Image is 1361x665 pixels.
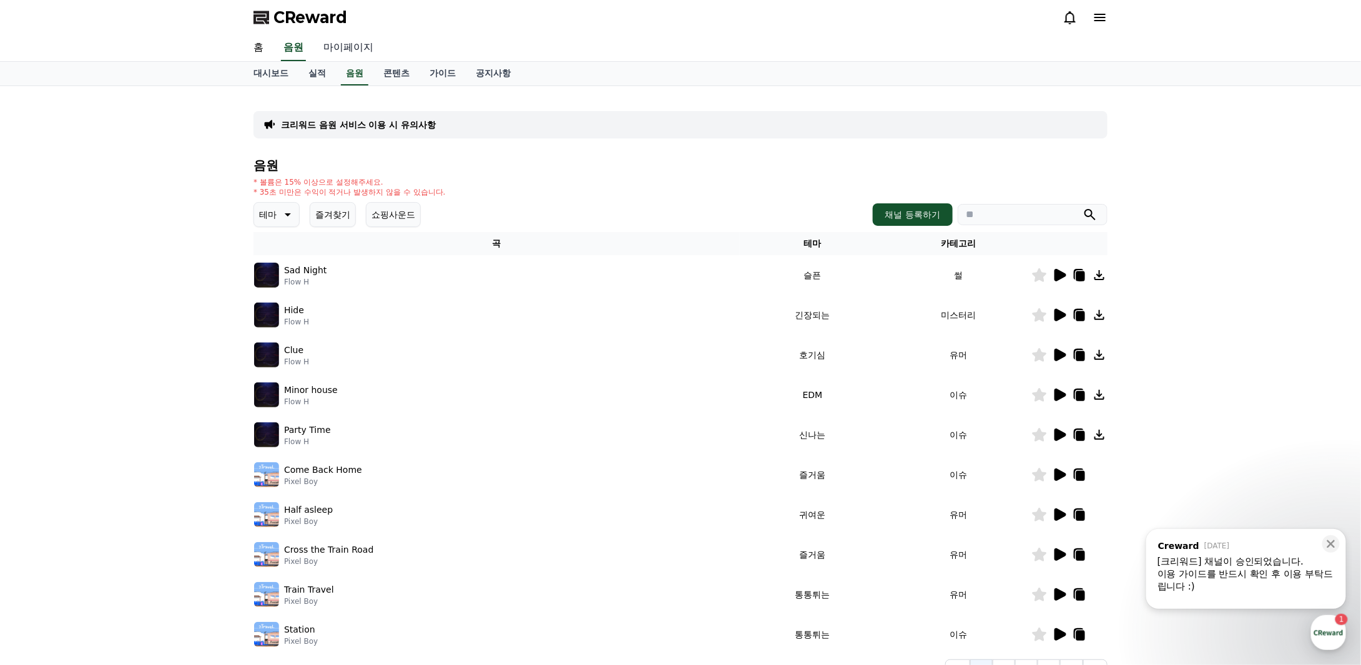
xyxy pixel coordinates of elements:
p: 테마 [259,206,277,223]
p: Train Travel [284,583,334,596]
p: Minor house [284,384,338,397]
td: 즐거움 [740,535,886,575]
p: Pixel Boy [284,596,334,606]
p: Pixel Boy [284,517,333,527]
a: 콘텐츠 [373,62,420,85]
span: 대화 [114,415,129,425]
p: Flow H [284,437,331,447]
img: music [254,462,279,487]
img: music [254,622,279,647]
td: 슬픈 [740,255,886,295]
p: Half asleep [284,503,333,517]
a: 홈 [243,35,273,61]
td: 유머 [885,535,1031,575]
a: 마이페이지 [313,35,383,61]
img: music [254,582,279,607]
td: 이슈 [885,375,1031,415]
a: 1대화 [82,396,161,427]
td: 이슈 [885,455,1031,495]
td: 신나는 [740,415,886,455]
a: 음원 [281,35,306,61]
p: Cross the Train Road [284,543,373,556]
td: 유머 [885,495,1031,535]
button: 쇼핑사운드 [366,202,421,227]
p: Pixel Boy [284,477,362,487]
img: music [254,303,279,328]
p: Come Back Home [284,464,362,477]
th: 테마 [740,232,886,255]
a: 실적 [298,62,336,85]
button: 테마 [253,202,300,227]
a: 가이드 [420,62,466,85]
td: 귀여운 [740,495,886,535]
button: 채널 등록하기 [873,203,953,226]
td: 유머 [885,575,1031,614]
td: EDM [740,375,886,415]
td: 유머 [885,335,1031,375]
th: 카테고리 [885,232,1031,255]
p: Flow H [284,397,338,407]
a: 대시보드 [243,62,298,85]
span: CReward [273,7,347,27]
a: 설정 [161,396,240,427]
th: 곡 [253,232,740,255]
span: 설정 [193,414,208,424]
a: 공지사항 [466,62,521,85]
p: Flow H [284,357,309,367]
img: music [254,263,279,288]
span: 1 [127,395,131,405]
img: music [254,542,279,567]
span: 홈 [39,414,47,424]
td: 긴장되는 [740,295,886,335]
td: 호기심 [740,335,886,375]
td: 통통튀는 [740,614,886,654]
p: Pixel Boy [284,556,373,566]
p: Pixel Boy [284,636,318,646]
h4: 음원 [253,158,1108,172]
a: CReward [253,7,347,27]
p: * 35초 미만은 수익이 적거나 발생하지 않을 수 있습니다. [253,187,446,197]
td: 즐거움 [740,455,886,495]
td: 통통튀는 [740,575,886,614]
p: Clue [284,344,303,357]
a: 음원 [341,62,368,85]
p: Hide [284,304,304,317]
td: 이슈 [885,614,1031,654]
button: 즐겨찾기 [310,202,356,227]
p: * 볼륨은 15% 이상으로 설정해주세요. [253,177,446,187]
td: 이슈 [885,415,1031,455]
p: Flow H [284,317,309,327]
img: music [254,502,279,527]
a: 홈 [4,396,82,427]
img: music [254,342,279,367]
img: music [254,382,279,407]
td: 미스터리 [885,295,1031,335]
img: music [254,422,279,447]
p: Party Time [284,424,331,437]
p: Sad Night [284,264,327,277]
p: Station [284,623,315,636]
a: 크리워드 음원 서비스 이용 시 유의사항 [281,119,436,131]
td: 썰 [885,255,1031,295]
p: Flow H [284,277,327,287]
